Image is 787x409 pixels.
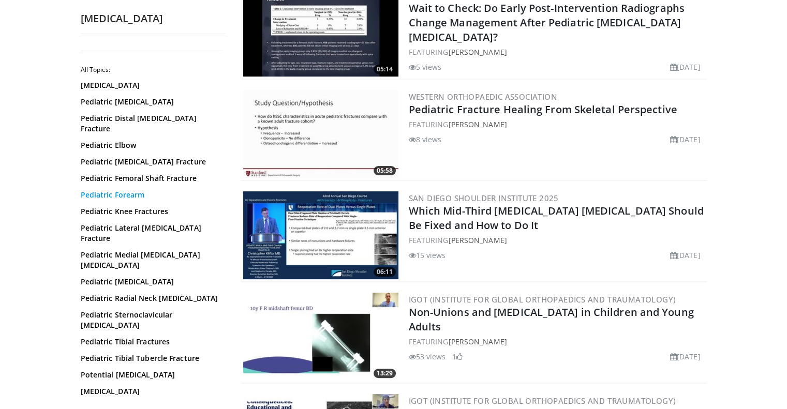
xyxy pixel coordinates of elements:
[409,62,442,72] li: 5 views
[409,119,705,130] div: FEATURING
[409,294,676,305] a: IGOT (Institute for Global Orthopaedics and Traumatology)
[81,337,220,347] a: Pediatric Tibial Fractures
[243,191,398,279] a: 06:11
[409,396,676,406] a: IGOT (Institute for Global Orthopaedics and Traumatology)
[409,336,705,347] div: FEATURING
[81,386,220,397] a: [MEDICAL_DATA]
[409,134,442,145] li: 8 views
[409,102,677,116] a: Pediatric Fracture Healing From Skeletal Perspective
[81,157,220,167] a: Pediatric [MEDICAL_DATA] Fracture
[81,370,220,380] a: Potential [MEDICAL_DATA]
[409,250,446,261] li: 15 views
[670,250,701,261] li: [DATE]
[81,97,220,107] a: Pediatric [MEDICAL_DATA]
[448,337,507,346] a: [PERSON_NAME]
[81,80,220,90] a: [MEDICAL_DATA]
[81,140,220,150] a: Pediatric Elbow
[81,250,220,270] a: Pediatric Medial [MEDICAL_DATA] [MEDICAL_DATA]
[243,293,398,381] img: a2409750-17f7-413f-9cfb-7c23587174f7.300x170_q85_crop-smart_upscale.jpg
[81,206,220,217] a: Pediatric Knee Fractures
[448,235,507,245] a: [PERSON_NAME]
[409,92,557,102] a: Western Orthopaedic Association
[409,305,694,334] a: Non-Unions and [MEDICAL_DATA] in Children and Young Adults
[243,293,398,381] a: 13:29
[670,134,701,145] li: [DATE]
[374,267,396,277] span: 06:11
[243,90,398,178] a: 05:58
[409,1,685,44] a: Wait to Check: Do Early Post-Intervention Radiographs Change Management After Pediatric [MEDICAL_...
[670,351,701,362] li: [DATE]
[409,235,705,246] div: FEATURING
[81,12,226,25] h2: [MEDICAL_DATA]
[81,190,220,200] a: Pediatric Forearm
[452,351,463,362] li: 1
[374,65,396,74] span: 05:14
[374,166,396,175] span: 05:58
[81,66,223,74] h2: All Topics:
[409,351,446,362] li: 53 views
[409,193,559,203] a: San Diego Shoulder Institute 2025
[81,223,220,244] a: Pediatric Lateral [MEDICAL_DATA] Fracture
[81,173,220,184] a: Pediatric Femoral Shaft Fracture
[81,353,220,363] a: Pediatric Tibial Tubercle Fracture
[670,62,701,72] li: [DATE]
[448,119,507,129] a: [PERSON_NAME]
[448,47,507,57] a: [PERSON_NAME]
[409,47,705,57] div: FEATURING
[81,293,220,304] a: Pediatric Radial Neck [MEDICAL_DATA]
[374,369,396,378] span: 13:29
[409,204,704,232] a: Which Mid-Third [MEDICAL_DATA] [MEDICAL_DATA] Should Be Fixed and How to Do It
[243,90,398,178] img: dd388e6d-4c55-46bc-88fa-d80e2d2c6bfa.300x170_q85_crop-smart_upscale.jpg
[81,310,220,330] a: Pediatric Sternoclavicular [MEDICAL_DATA]
[81,277,220,287] a: Pediatric [MEDICAL_DATA]
[243,191,398,279] img: ee1c72cc-f612-43ce-97b0-b87387a4befa.300x170_q85_crop-smart_upscale.jpg
[81,113,220,134] a: Pediatric Distal [MEDICAL_DATA] Fracture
